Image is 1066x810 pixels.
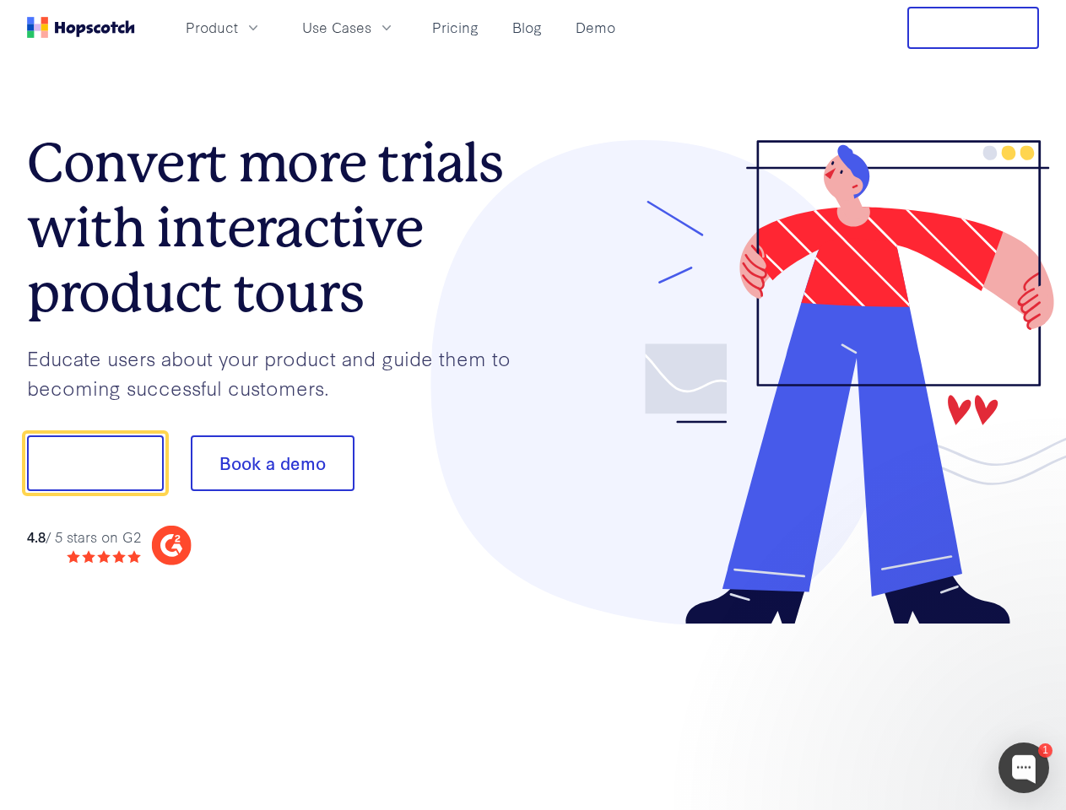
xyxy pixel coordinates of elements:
button: Use Cases [292,13,405,41]
button: Product [176,13,272,41]
button: Show me! [27,435,164,491]
h1: Convert more trials with interactive product tours [27,131,533,325]
a: Home [27,17,135,38]
span: Product [186,17,238,38]
strong: 4.8 [27,526,46,546]
button: Free Trial [907,7,1039,49]
span: Use Cases [302,17,371,38]
a: Pricing [425,13,485,41]
a: Demo [569,13,622,41]
p: Educate users about your product and guide them to becoming successful customers. [27,343,533,402]
div: 1 [1038,743,1052,758]
div: / 5 stars on G2 [27,526,141,548]
a: Blog [506,13,549,41]
button: Book a demo [191,435,354,491]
